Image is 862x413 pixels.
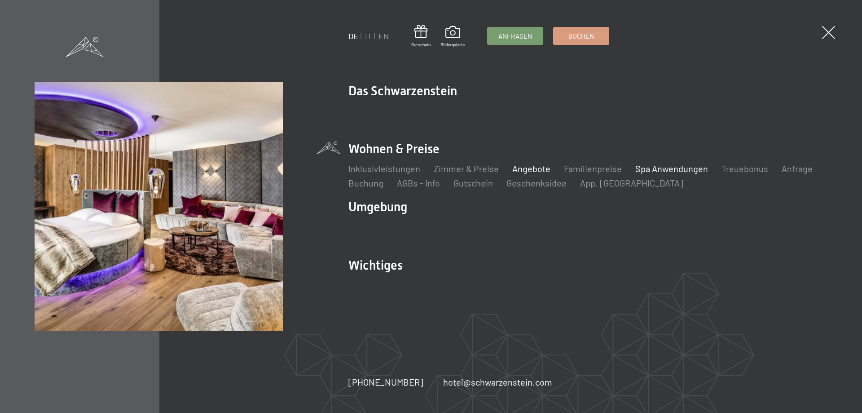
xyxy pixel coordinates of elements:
a: Familienpreise [564,163,622,174]
a: Zimmer & Preise [434,163,499,174]
a: Gutschein [453,178,493,188]
a: Anfragen [488,27,543,44]
a: DE [348,31,358,41]
a: Angebote [512,163,550,174]
a: App. [GEOGRAPHIC_DATA] [580,178,683,188]
a: Gutschein [411,25,431,48]
a: AGBs - Info [397,178,440,188]
a: Geschenksidee [506,178,567,188]
a: [PHONE_NUMBER] [348,376,423,388]
a: Spa Anwendungen [635,163,708,174]
span: Anfragen [498,31,532,41]
a: Treuebonus [721,163,768,174]
a: Anfrage [782,163,813,174]
a: Bildergalerie [440,26,465,48]
a: Buchung [348,178,383,188]
span: Buchen [568,31,594,41]
a: EN [378,31,389,41]
span: [PHONE_NUMBER] [348,377,423,387]
a: Inklusivleistungen [348,163,420,174]
a: hotel@schwarzenstein.com [443,376,552,388]
a: IT [365,31,372,41]
span: Gutschein [411,41,431,48]
a: Buchen [554,27,609,44]
span: Bildergalerie [440,41,465,48]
